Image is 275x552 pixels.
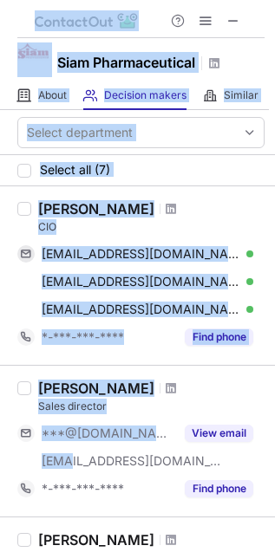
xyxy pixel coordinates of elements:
span: [EMAIL_ADDRESS][DOMAIN_NAME] [42,453,222,469]
h1: Siam Pharmaceutical [57,52,195,73]
span: Similar [224,88,259,102]
div: [PERSON_NAME] [38,380,154,397]
button: Reveal Button [185,480,253,497]
span: Decision makers [104,88,187,102]
span: [EMAIL_ADDRESS][DOMAIN_NAME] [42,274,240,289]
img: 5333b4d50b3f0b2dea4e2b532a7f6d9d [17,42,52,77]
span: Select all (7) [40,163,110,177]
span: About [38,88,67,102]
div: [PERSON_NAME] [38,531,154,549]
button: Reveal Button [185,328,253,346]
button: Reveal Button [185,425,253,442]
div: Select department [27,124,133,141]
div: CIO [38,219,265,235]
img: ContactOut v5.3.10 [35,10,139,31]
span: [EMAIL_ADDRESS][DOMAIN_NAME] [42,246,240,262]
div: [PERSON_NAME] [38,200,154,218]
span: ***@[DOMAIN_NAME] [42,425,174,441]
div: Sales director [38,399,265,414]
span: [EMAIL_ADDRESS][DOMAIN_NAME] [42,302,240,317]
